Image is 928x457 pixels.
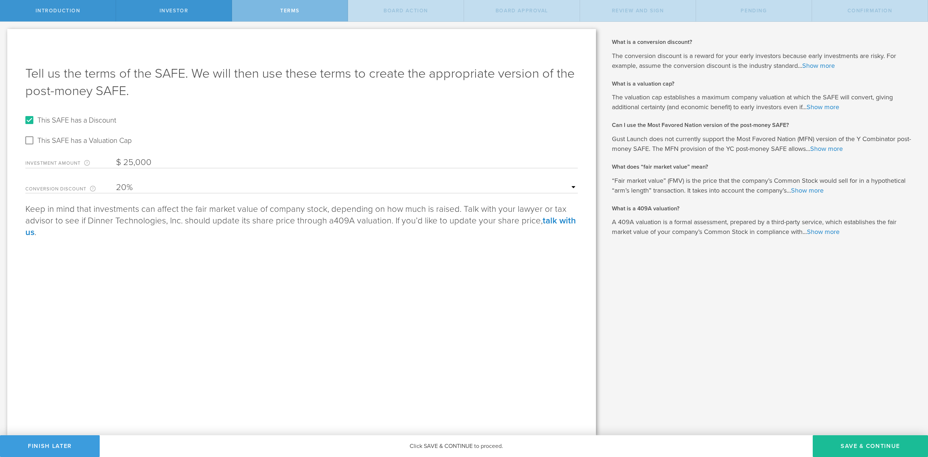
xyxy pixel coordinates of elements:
button: Save & Continue [813,435,928,457]
label: This SAFE has a Valuation Cap [37,135,132,145]
span: Confirmation [848,8,892,14]
span: terms [280,8,299,14]
span: Investor [159,8,188,14]
div: Click SAVE & CONTINUE to proceed. [100,435,813,457]
span: Board Action [384,8,428,14]
p: A 409A valuation is a formal assessment, prepared by a third-party service, which establishes the... [612,217,917,237]
a: Show more [810,145,843,153]
h2: What does “fair market value” mean? [612,163,917,171]
span: Review and Sign [612,8,664,14]
h2: Can I use the Most Favored Nation version of the post-money SAFE? [612,121,917,129]
label: Investment Amount [25,160,116,168]
a: Show more [807,228,840,236]
label: This SAFE has a Discount [37,115,116,125]
p: Gust Launch does not currently support the Most Favored Nation (MFN) version of the Y Combinator ... [612,134,917,154]
p: “Fair market value” (FMV) is the price that the company’s Common Stock would sell for in a hypoth... [612,176,917,195]
span: Introduction [36,8,80,14]
span: 409A valuation [334,215,391,226]
p: The valuation cap establishes a maximum company valuation at which the SAFE will convert, giving ... [612,92,917,112]
h2: What is a valuation cap? [612,80,917,88]
a: Show more [807,103,839,111]
span: Pending [741,8,767,14]
label: Conversion Discount [25,186,116,193]
p: Keep in mind that investments can affect the fair market value of company stock, depending on how... [25,203,578,238]
span: Board Approval [496,8,548,14]
h1: Tell us the terms of the SAFE. We will then use these terms to create the appropriate version of ... [25,65,578,100]
p: The conversion discount is a reward for your early investors because early investments are risky.... [612,51,917,71]
a: Show more [802,62,835,70]
h2: What is a 409A valuation? [612,205,917,213]
a: Show more [791,186,824,194]
h2: What is a conversion discount? [612,38,917,46]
